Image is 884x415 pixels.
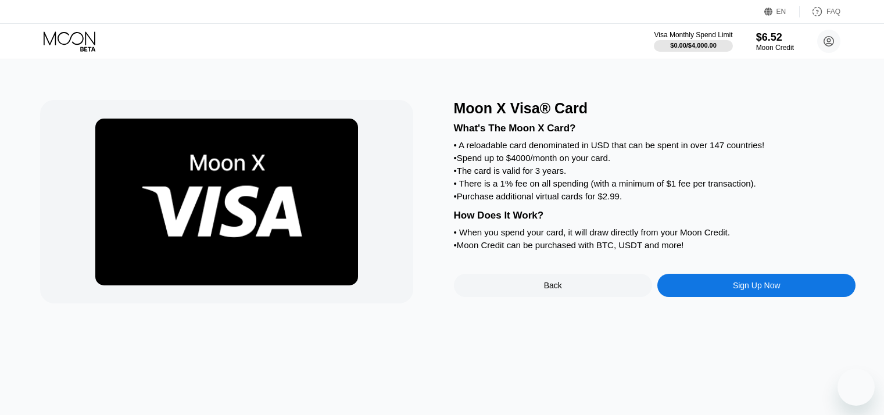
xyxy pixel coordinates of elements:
[826,8,840,16] div: FAQ
[756,31,794,52] div: $6.52Moon Credit
[454,178,856,188] div: • There is a 1% fee on all spending (with a minimum of $1 fee per transaction).
[454,191,856,201] div: • Purchase additional virtual cards for $2.99.
[454,140,856,150] div: • A reloadable card denominated in USD that can be spent in over 147 countries!
[454,153,856,163] div: • Spend up to $4000/month on your card.
[764,6,800,17] div: EN
[454,100,856,117] div: Moon X Visa® Card
[454,240,856,250] div: • Moon Credit can be purchased with BTC, USDT and more!
[454,210,856,221] div: How Does It Work?
[654,31,732,39] div: Visa Monthly Spend Limit
[756,31,794,44] div: $6.52
[544,281,562,290] div: Back
[454,274,652,297] div: Back
[733,281,781,290] div: Sign Up Now
[838,369,875,406] iframe: Button to launch messaging window
[654,31,732,52] div: Visa Monthly Spend Limit$0.00/$4,000.00
[454,123,856,134] div: What's The Moon X Card?
[657,274,856,297] div: Sign Up Now
[800,6,840,17] div: FAQ
[454,166,856,176] div: • The card is valid for 3 years.
[670,42,717,49] div: $0.00 / $4,000.00
[454,227,856,237] div: • When you spend your card, it will draw directly from your Moon Credit.
[756,44,794,52] div: Moon Credit
[776,8,786,16] div: EN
